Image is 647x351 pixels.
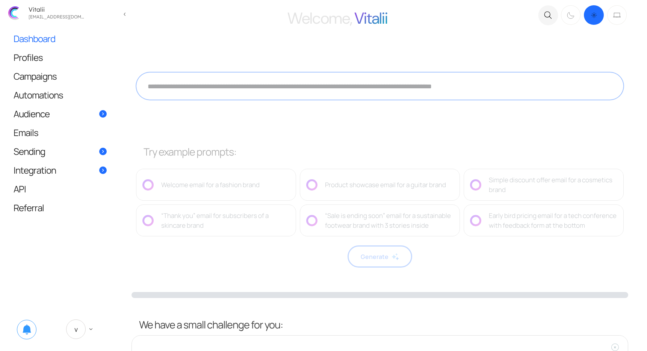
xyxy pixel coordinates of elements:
span: API [14,185,26,193]
span: Profiles [14,53,43,61]
a: Referral [6,198,114,217]
span: Vitalii [354,8,388,29]
a: API [6,180,114,198]
a: Campaigns [6,67,114,85]
a: Integration [6,161,114,179]
a: Vitalii [EMAIL_ADDRESS][DOMAIN_NAME] [4,3,117,23]
div: Dark mode switcher [560,4,628,26]
span: V [66,319,86,339]
a: Profiles [6,48,114,67]
span: Automations [14,91,63,99]
div: Vitalii [26,6,86,12]
span: Integration [14,166,56,174]
a: Automations [6,86,114,104]
span: Referral [14,204,44,212]
span: Campaigns [14,72,57,80]
span: Sending [14,147,45,155]
a: Audience [6,104,114,123]
h3: We have a small challenge for you: [139,317,283,331]
a: Sending [6,142,114,160]
a: V keyboard_arrow_down [59,314,103,344]
span: Welcome, [287,8,352,29]
span: keyboard_arrow_down [88,326,94,333]
span: Audience [14,110,50,118]
a: Emails [6,123,114,142]
div: vitalijgladkij@gmail.com [26,12,86,20]
span: Emails [14,129,38,136]
span: Dashboard [14,35,55,42]
a: Dashboard [6,29,114,48]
